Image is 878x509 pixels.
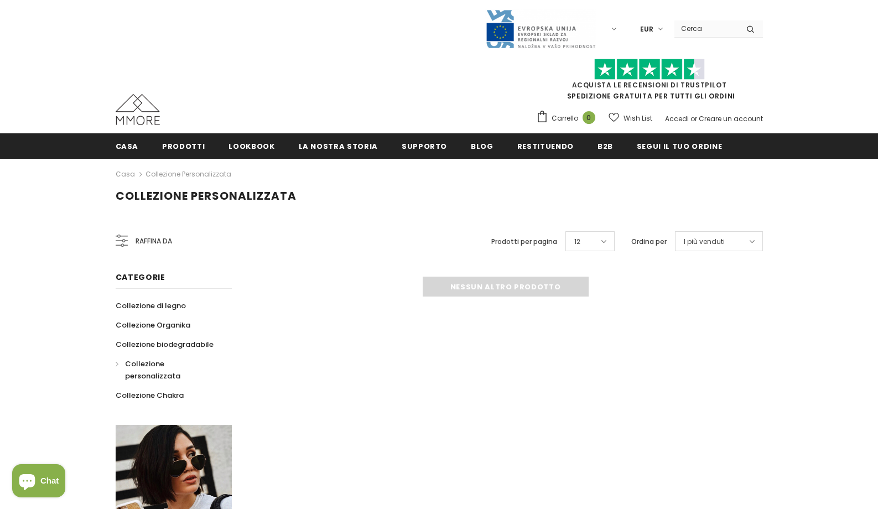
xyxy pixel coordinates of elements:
a: Wish List [609,108,652,128]
a: Collezione Chakra [116,386,184,405]
a: Creare un account [699,114,763,123]
span: Lookbook [228,141,274,152]
span: Raffina da [136,235,172,247]
input: Search Site [674,20,738,37]
a: B2B [598,133,613,158]
a: Accedi [665,114,689,123]
a: Casa [116,133,139,158]
a: Acquista le recensioni di TrustPilot [572,80,727,90]
span: Carrello [552,113,578,124]
a: Blog [471,133,493,158]
img: Javni Razpis [485,9,596,49]
a: Casa [116,168,135,181]
inbox-online-store-chat: Shopify online store chat [9,464,69,500]
span: 0 [583,111,595,124]
a: Lookbook [228,133,274,158]
a: Prodotti [162,133,205,158]
span: Wish List [624,113,652,124]
span: Collezione di legno [116,300,186,311]
span: La nostra storia [299,141,378,152]
a: Restituendo [517,133,574,158]
span: 12 [574,236,580,247]
span: B2B [598,141,613,152]
span: I più venduti [684,236,725,247]
a: Carrello 0 [536,110,601,127]
img: Casi MMORE [116,94,160,125]
span: Collezione Organika [116,320,190,330]
span: Prodotti [162,141,205,152]
span: supporto [402,141,447,152]
a: Collezione biodegradabile [116,335,214,354]
a: Javni Razpis [485,24,596,33]
span: SPEDIZIONE GRATUITA PER TUTTI GLI ORDINI [536,64,763,101]
span: Blog [471,141,493,152]
a: Collezione Organika [116,315,190,335]
label: Ordina per [631,236,667,247]
span: Segui il tuo ordine [637,141,722,152]
span: Restituendo [517,141,574,152]
span: EUR [640,24,653,35]
a: Segui il tuo ordine [637,133,722,158]
img: Fidati di Pilot Stars [594,59,705,80]
a: supporto [402,133,447,158]
span: or [690,114,697,123]
span: Collezione personalizzata [125,359,180,381]
span: Collezione personalizzata [116,188,297,204]
a: La nostra storia [299,133,378,158]
a: Collezione di legno [116,296,186,315]
span: Collezione Chakra [116,390,184,401]
span: Casa [116,141,139,152]
span: Categorie [116,272,165,283]
a: Collezione personalizzata [146,169,231,179]
span: Collezione biodegradabile [116,339,214,350]
a: Collezione personalizzata [116,354,220,386]
label: Prodotti per pagina [491,236,557,247]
